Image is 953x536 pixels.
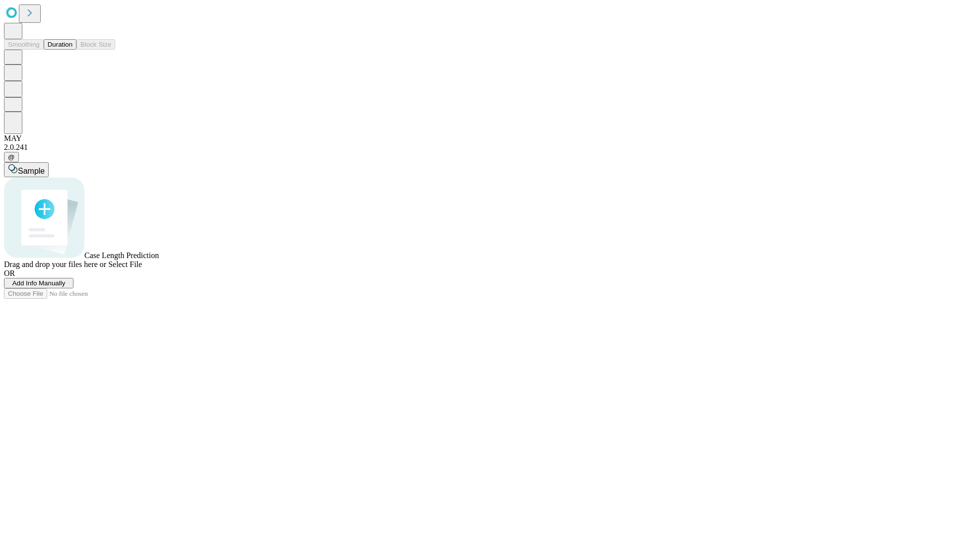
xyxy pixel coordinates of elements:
[4,260,106,268] span: Drag and drop your files here or
[4,278,73,288] button: Add Info Manually
[76,39,115,50] button: Block Size
[4,162,49,177] button: Sample
[12,279,66,287] span: Add Info Manually
[84,251,159,260] span: Case Length Prediction
[4,39,44,50] button: Smoothing
[4,152,19,162] button: @
[4,134,949,143] div: MAY
[4,143,949,152] div: 2.0.241
[4,269,15,277] span: OR
[18,167,45,175] span: Sample
[44,39,76,50] button: Duration
[8,153,15,161] span: @
[108,260,142,268] span: Select File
